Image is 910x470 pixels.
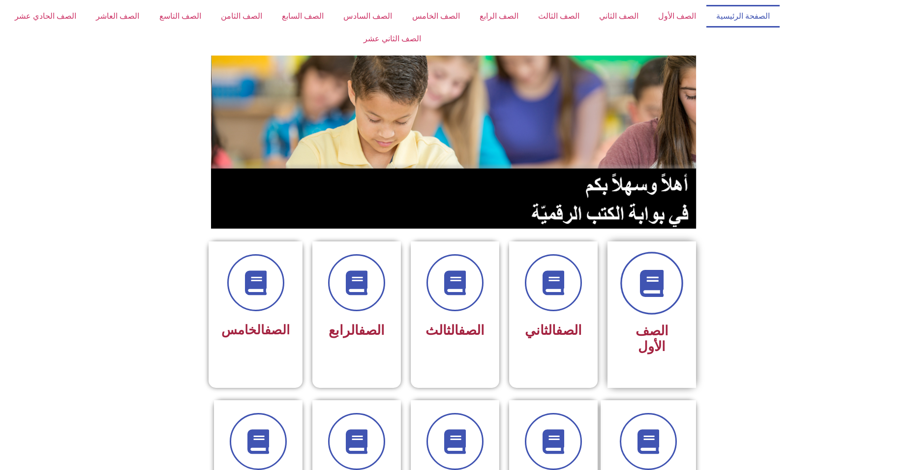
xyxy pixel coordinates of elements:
span: الصف الأول [636,323,668,354]
a: الصف [458,323,485,338]
a: الصف الحادي عشر [5,5,86,28]
a: الصف [359,323,385,338]
span: الثالث [425,323,485,338]
a: الصف الثالث [528,5,589,28]
span: الخامس [221,323,290,337]
span: الرابع [329,323,385,338]
a: الصف الثامن [211,5,272,28]
a: الصف التاسع [150,5,211,28]
a: الصف العاشر [86,5,149,28]
a: الصف الأول [648,5,706,28]
a: الصف السابع [272,5,334,28]
a: الصف [556,323,582,338]
a: الصف الرابع [470,5,528,28]
a: الصف الثاني عشر [5,28,780,50]
a: الصف الثاني [589,5,648,28]
a: الصف السادس [334,5,402,28]
span: الثاني [525,323,582,338]
a: الصف الخامس [402,5,469,28]
a: الصف [265,323,290,337]
a: الصفحة الرئيسية [706,5,780,28]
